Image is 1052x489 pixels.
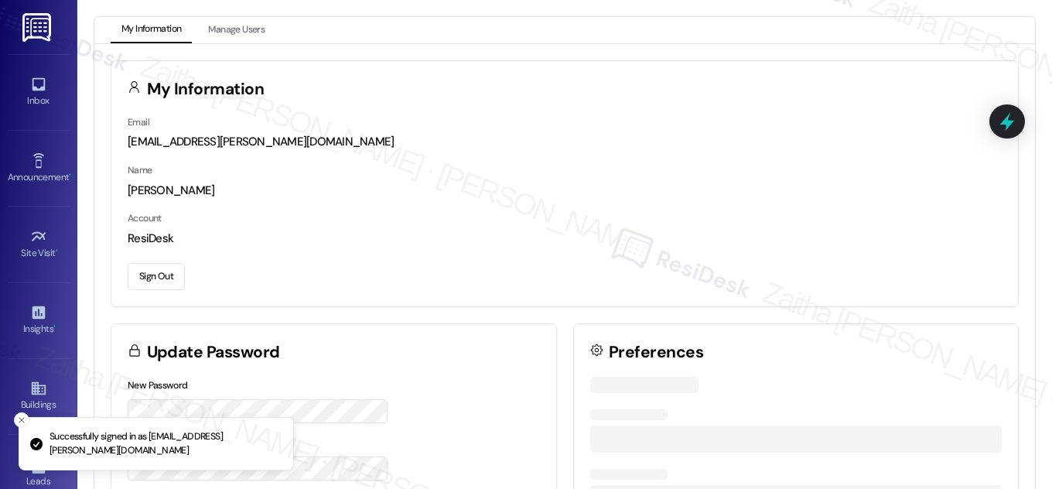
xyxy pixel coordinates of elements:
span: • [53,321,56,332]
p: Successfully signed in as [EMAIL_ADDRESS][PERSON_NAME][DOMAIN_NAME] [50,430,281,457]
a: Buildings [8,375,70,417]
button: Sign Out [128,263,185,290]
a: Inbox [8,71,70,113]
label: Name [128,164,152,176]
a: Insights • [8,299,70,341]
h3: Preferences [609,344,703,361]
span: • [69,169,71,180]
img: ResiDesk Logo [22,13,54,42]
label: New Password [128,379,188,392]
label: Email [128,116,149,128]
h3: My Information [147,81,265,97]
label: Account [128,212,162,224]
button: Close toast [14,412,29,428]
h3: Update Password [147,344,280,361]
a: Site Visit • [8,224,70,265]
span: • [56,245,58,256]
div: ResiDesk [128,231,1002,247]
div: [PERSON_NAME] [128,183,1002,199]
button: Manage Users [197,17,275,43]
div: [EMAIL_ADDRESS][PERSON_NAME][DOMAIN_NAME] [128,134,1002,150]
button: My Information [111,17,192,43]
